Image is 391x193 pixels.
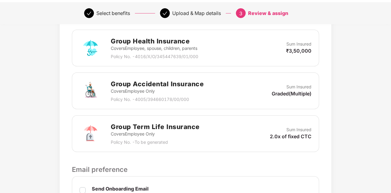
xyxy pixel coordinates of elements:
[239,10,242,17] span: 3
[111,88,204,95] p: Covers Employee Only
[72,164,319,175] p: Email preference
[272,90,311,97] p: Graded(Multiple)
[111,45,198,52] p: Covers Employee, spouse, children, parents
[111,53,198,60] p: Policy No. - 4016/X/O/345447639/01/000
[92,186,294,192] p: Send Onboarding Email
[96,8,130,18] div: Select benefits
[111,122,200,132] h2: Group Term Life Insurance
[270,133,311,140] p: 2.0x of fixed CTC
[286,84,311,90] p: Sum Insured
[111,131,200,137] p: Covers Employee Only
[87,11,91,16] span: check
[172,8,221,18] div: Upload & Map details
[111,96,204,103] p: Policy No. - 4005/394660178/00/000
[111,139,200,146] p: Policy No. - To be generated
[111,36,198,46] h2: Group Health Insurance
[80,37,102,59] img: svg+xml;base64,PHN2ZyB4bWxucz0iaHR0cDovL3d3dy53My5vcmcvMjAwMC9zdmciIHdpZHRoPSI3MiIgaGVpZ2h0PSI3Mi...
[80,80,102,102] img: svg+xml;base64,PHN2ZyB4bWxucz0iaHR0cDovL3d3dy53My5vcmcvMjAwMC9zdmciIHdpZHRoPSI3MiIgaGVpZ2h0PSI3Mi...
[286,47,311,54] p: ₹3,50,000
[286,41,311,47] p: Sum Insured
[286,126,311,133] p: Sum Insured
[80,123,102,145] img: svg+xml;base64,PHN2ZyB4bWxucz0iaHR0cDovL3d3dy53My5vcmcvMjAwMC9zdmciIHdpZHRoPSI3MiIgaGVpZ2h0PSI3Mi...
[162,11,167,16] span: check
[111,79,204,89] h2: Group Accidental Insurance
[248,8,288,18] div: Review & assign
